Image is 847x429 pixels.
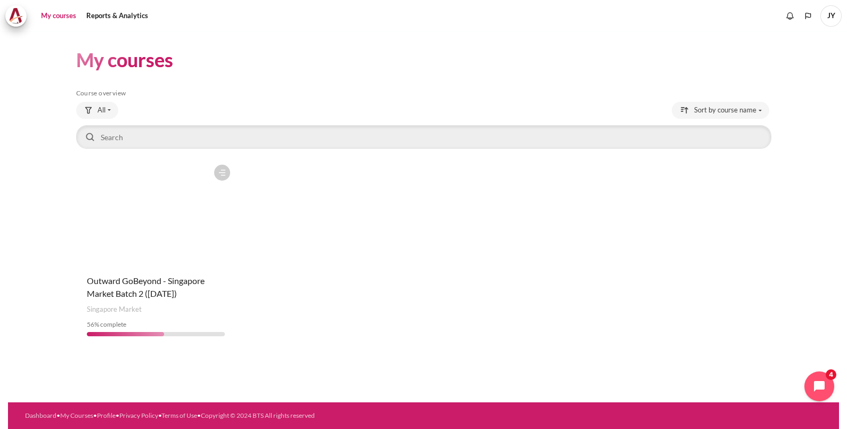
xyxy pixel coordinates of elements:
[76,102,118,119] button: Grouping drop-down menu
[87,320,94,328] span: 56
[119,411,158,419] a: Privacy Policy
[87,276,205,298] a: Outward GoBeyond - Singapore Market Batch 2 ([DATE])
[8,31,839,363] section: Content
[694,105,756,116] span: Sort by course name
[9,8,23,24] img: Architeck
[37,5,80,27] a: My courses
[97,105,105,116] span: All
[5,5,32,27] a: Architeck Architeck
[87,304,142,315] span: Singapore Market
[87,320,225,329] div: % complete
[820,5,842,27] span: JY
[25,411,469,420] div: • • • • •
[60,411,93,419] a: My Courses
[76,125,771,149] input: Search
[97,411,116,419] a: Profile
[83,5,152,27] a: Reports & Analytics
[201,411,315,419] a: Copyright © 2024 BTS All rights reserved
[782,8,798,24] div: Show notification window with no new notifications
[161,411,197,419] a: Terms of Use
[76,102,771,151] div: Course overview controls
[76,47,173,72] h1: My courses
[800,8,816,24] button: Languages
[76,89,771,98] h5: Course overview
[25,411,56,419] a: Dashboard
[820,5,842,27] a: User menu
[672,102,769,119] button: Sorting drop-down menu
